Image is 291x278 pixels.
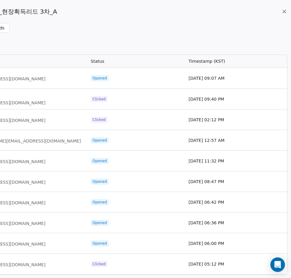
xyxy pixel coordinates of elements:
span: Opened [93,220,107,225]
span: [DATE] 06:36 PM [189,220,224,226]
span: Status [91,58,104,64]
span: Opened [93,179,107,184]
span: [DATE] 09:07 AM [189,75,224,81]
span: Opened [93,241,107,246]
span: [DATE] 02:12 PM [189,117,224,123]
span: Clicked [93,262,106,266]
span: Opened [93,76,107,81]
span: [DATE] 05:12 PM [189,261,224,267]
span: [DATE] 09:40 PM [189,96,224,102]
span: [DATE] 12:57 AM [189,137,224,143]
span: [DATE] 06:00 PM [189,240,224,246]
span: [DATE] 11:32 PM [189,158,224,164]
span: [DATE] 08:47 PM [189,179,224,185]
span: Clicked [93,117,106,122]
span: [DATE] 06:42 PM [189,199,224,205]
span: Clicked [93,97,106,102]
span: Opened [93,159,107,163]
span: Opened [93,200,107,205]
span: Opened [93,138,107,143]
div: Open Intercom Messenger [270,257,285,272]
span: Timestamp (KST) [189,58,225,64]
